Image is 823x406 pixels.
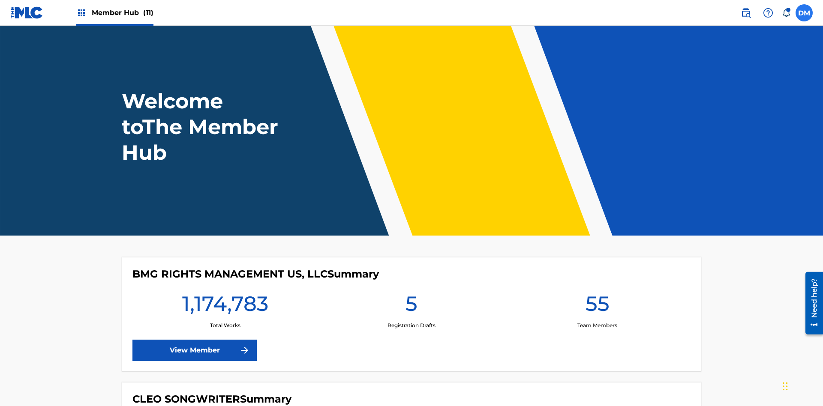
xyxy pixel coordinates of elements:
img: Top Rightsholders [76,8,87,18]
div: Drag [783,373,788,399]
p: Total Works [210,322,240,329]
img: search [741,8,751,18]
h1: 55 [586,291,610,322]
div: User Menu [796,4,813,21]
span: Member Hub [92,8,153,18]
p: Registration Drafts [387,322,436,329]
h1: 5 [405,291,418,322]
a: View Member [132,340,257,361]
h4: CLEO SONGWRITER [132,393,291,406]
a: Public Search [737,4,754,21]
h1: 1,174,783 [182,291,268,322]
h4: BMG RIGHTS MANAGEMENT US, LLC [132,268,379,281]
div: Help [760,4,777,21]
p: Team Members [577,322,617,329]
span: (11) [143,9,153,17]
iframe: Chat Widget [780,365,823,406]
img: help [763,8,773,18]
img: f7272a7cc735f4ea7f67.svg [240,345,250,355]
img: MLC Logo [10,6,43,19]
div: Notifications [782,9,790,17]
iframe: Resource Center [799,269,823,339]
h1: Welcome to The Member Hub [122,88,282,165]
